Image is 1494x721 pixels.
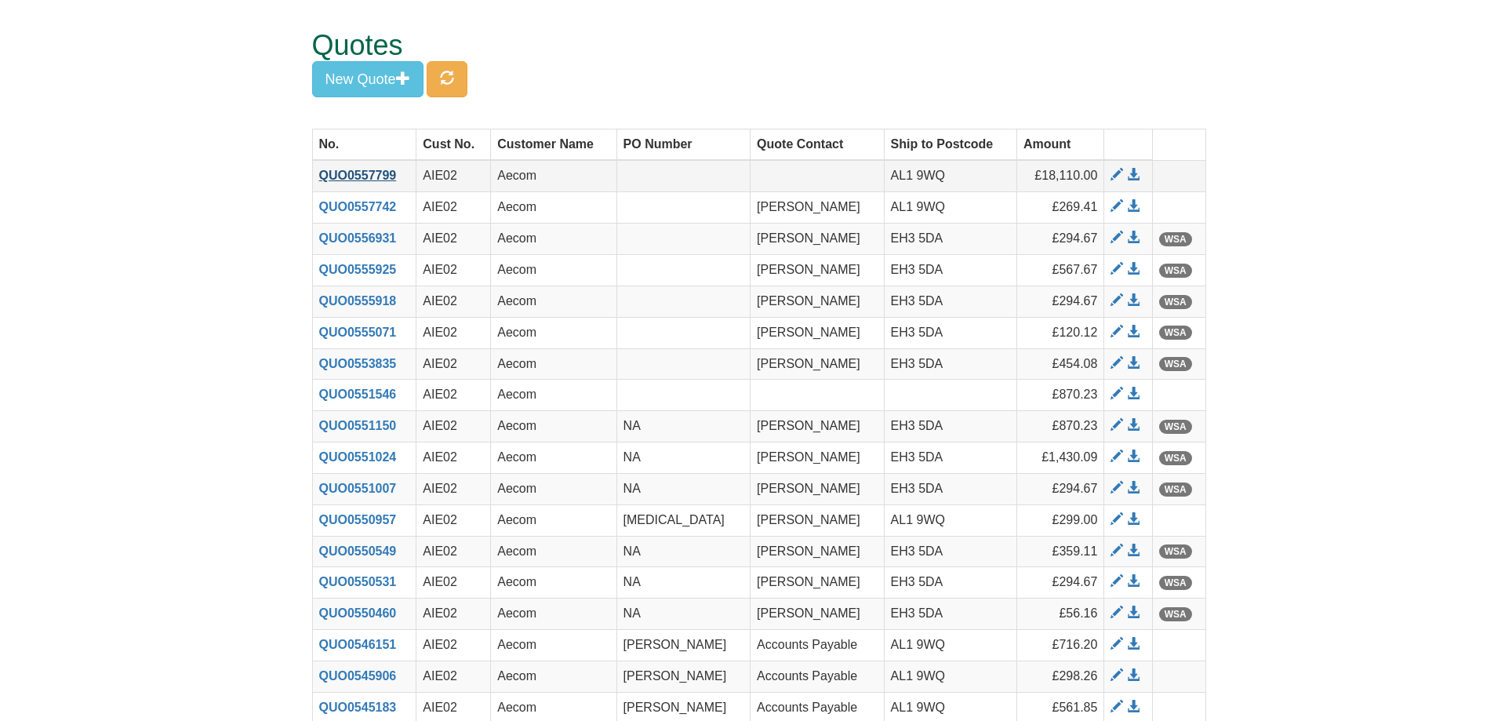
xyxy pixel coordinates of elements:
td: £294.67 [1017,224,1104,255]
th: Cust No. [416,129,491,160]
a: QUO0557799 [319,169,397,182]
a: QUO0546151 [319,638,397,651]
td: £294.67 [1017,473,1104,504]
td: Aecom [491,348,616,380]
td: Aecom [491,286,616,317]
td: EH3 5DA [884,473,1016,504]
a: QUO0556931 [319,231,397,245]
td: NA [616,473,751,504]
td: AL1 9WQ [884,192,1016,224]
span: WSA [1159,357,1192,371]
td: AIE02 [416,380,491,411]
a: QUO0551024 [319,450,397,464]
td: £298.26 [1017,661,1104,692]
td: Aecom [491,224,616,255]
td: [PERSON_NAME] [751,567,885,599]
td: £299.00 [1017,504,1104,536]
td: AL1 9WQ [884,661,1016,692]
td: NA [616,567,751,599]
td: AIE02 [416,536,491,567]
a: QUO0545183 [319,701,397,714]
td: [PERSON_NAME] [751,348,885,380]
td: [PERSON_NAME] [751,599,885,630]
td: £294.67 [1017,286,1104,317]
td: EH3 5DA [884,348,1016,380]
td: EH3 5DA [884,224,1016,255]
span: WSA [1159,607,1192,621]
td: AIE02 [416,504,491,536]
th: Ship to Postcode [884,129,1016,160]
td: AIE02 [416,442,491,474]
a: QUO0555925 [319,263,397,276]
td: [PERSON_NAME] [751,286,885,317]
a: QUO0545906 [319,669,397,683]
td: EH3 5DA [884,442,1016,474]
td: £294.67 [1017,567,1104,599]
td: Aecom [491,254,616,286]
span: WSA [1159,232,1192,246]
td: Aecom [491,504,616,536]
td: £18,110.00 [1017,160,1104,191]
span: WSA [1159,544,1192,559]
td: Aecom [491,411,616,442]
td: Aecom [491,380,616,411]
td: £870.23 [1017,411,1104,442]
a: QUO0551546 [319,388,397,401]
td: EH3 5DA [884,254,1016,286]
td: EH3 5DA [884,317,1016,348]
td: NA [616,536,751,567]
td: AIE02 [416,254,491,286]
td: £359.11 [1017,536,1104,567]
th: Amount [1017,129,1104,160]
td: Accounts Payable [751,630,885,661]
td: £56.16 [1017,599,1104,630]
td: Aecom [491,442,616,474]
a: QUO0551007 [319,482,397,495]
th: PO Number [616,129,751,160]
td: [PERSON_NAME] [751,224,885,255]
td: [PERSON_NAME] [751,473,885,504]
td: Aecom [491,160,616,191]
a: QUO0551150 [319,419,397,432]
td: [PERSON_NAME] [751,504,885,536]
td: [PERSON_NAME] [751,536,885,567]
td: AIE02 [416,599,491,630]
td: [MEDICAL_DATA] [616,504,751,536]
span: WSA [1159,451,1192,465]
h1: Quotes [312,30,1147,61]
td: AIE02 [416,224,491,255]
td: AIE02 [416,567,491,599]
span: WSA [1159,264,1192,278]
td: £120.12 [1017,317,1104,348]
td: AIE02 [416,661,491,692]
td: EH3 5DA [884,536,1016,567]
td: £716.20 [1017,630,1104,661]
td: Aecom [491,661,616,692]
td: Aecom [491,473,616,504]
td: £1,430.09 [1017,442,1104,474]
td: [PERSON_NAME] [616,630,751,661]
td: Aecom [491,536,616,567]
td: Aecom [491,567,616,599]
td: [PERSON_NAME] [751,192,885,224]
td: EH3 5DA [884,286,1016,317]
span: WSA [1159,482,1192,497]
a: QUO0555071 [319,326,397,339]
td: Aecom [491,192,616,224]
td: £567.67 [1017,254,1104,286]
th: No. [312,129,416,160]
td: NA [616,599,751,630]
td: [PERSON_NAME] [751,442,885,474]
th: Customer Name [491,129,616,160]
span: WSA [1159,576,1192,590]
td: AIE02 [416,473,491,504]
td: £454.08 [1017,348,1104,380]
td: NA [616,442,751,474]
td: Aecom [491,630,616,661]
a: QUO0557742 [319,200,397,213]
td: NA [616,411,751,442]
td: AIE02 [416,160,491,191]
td: AIE02 [416,411,491,442]
td: EH3 5DA [884,411,1016,442]
td: Aecom [491,599,616,630]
